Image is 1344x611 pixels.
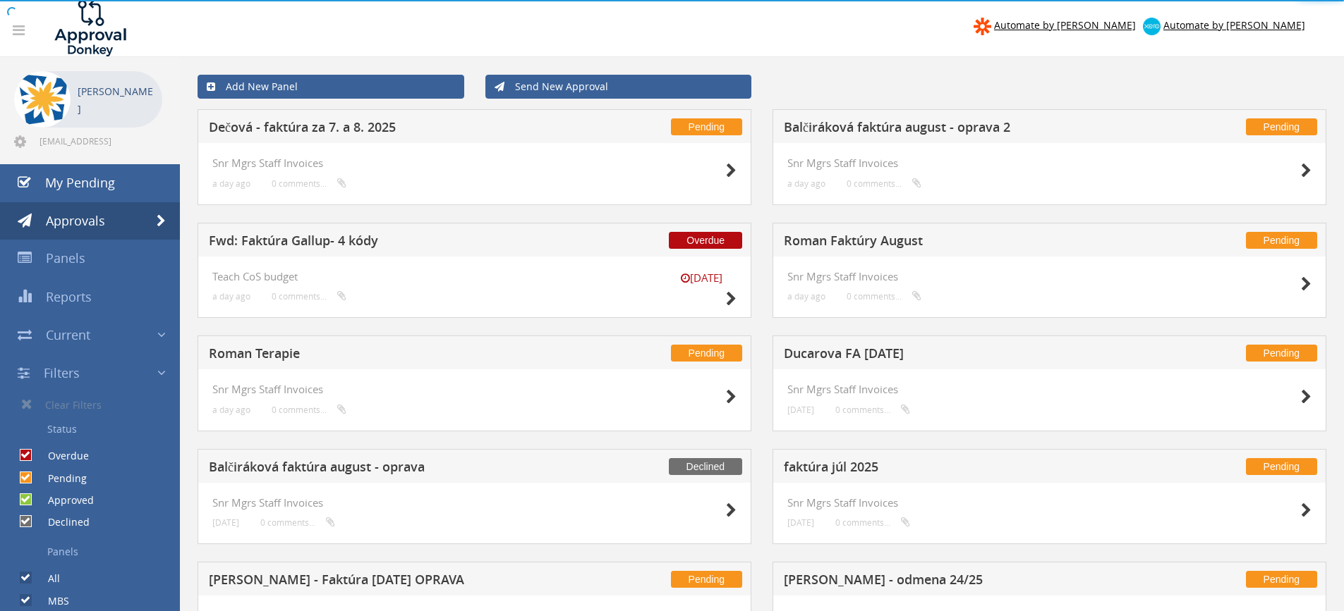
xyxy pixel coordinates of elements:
[209,234,581,252] h5: Fwd: Faktúra Gallup- 4 kódy
[787,157,1312,169] h4: Snr Mgrs Staff Invoices
[784,573,1156,591] h5: [PERSON_NAME] - odmena 24/25
[994,18,1136,32] span: Automate by [PERSON_NAME]
[212,497,737,509] h4: Snr Mgrs Staff Invoices
[784,234,1156,252] h5: Roman Faktúry August
[40,135,159,147] span: [EMAIL_ADDRESS][DOMAIN_NAME]
[34,515,90,529] label: Declined
[209,460,581,478] h5: Balčiráková faktúra august - oprava
[209,573,581,591] h5: [PERSON_NAME] - Faktúra [DATE] OPRAVA
[212,157,737,169] h4: Snr Mgrs Staff Invoices
[485,75,752,99] a: Send New Approval
[787,383,1312,395] h4: Snr Mgrs Staff Invoices
[1143,18,1161,35] img: xero-logo.png
[78,82,155,118] p: [PERSON_NAME]
[784,347,1156,364] h5: Ducarova FA [DATE]
[34,572,60,586] label: All
[847,291,921,302] small: 0 comments...
[1246,571,1317,588] span: Pending
[11,392,180,417] a: Clear Filters
[787,271,1312,283] h4: Snr Mgrs Staff Invoices
[34,493,94,507] label: Approved
[272,178,346,189] small: 0 comments...
[34,449,89,463] label: Overdue
[669,458,742,475] span: Declined
[787,497,1312,509] h4: Snr Mgrs Staff Invoices
[1246,232,1317,249] span: Pending
[11,540,180,564] a: Panels
[46,326,90,343] span: Current
[212,405,250,415] small: a day ago
[34,594,69,608] label: MBS
[212,291,250,302] small: a day ago
[272,291,346,302] small: 0 comments...
[212,178,250,189] small: a day ago
[974,18,991,35] img: zapier-logomark.png
[787,405,814,415] small: [DATE]
[784,121,1156,138] h5: Balčiráková faktúra august - oprava 2
[212,383,737,395] h4: Snr Mgrs Staff Invoices
[1246,345,1317,362] span: Pending
[835,405,910,415] small: 0 comments...
[198,75,464,99] a: Add New Panel
[46,288,92,305] span: Reports
[784,460,1156,478] h5: faktúra júl 2025
[1246,118,1317,135] span: Pending
[44,364,80,381] span: Filters
[260,517,335,528] small: 0 comments...
[671,345,742,362] span: Pending
[787,291,825,302] small: a day ago
[46,212,105,229] span: Approvals
[209,347,581,364] h5: Roman Terapie
[45,174,115,191] span: My Pending
[212,517,239,528] small: [DATE]
[671,118,742,135] span: Pending
[11,417,180,441] a: Status
[209,121,581,138] h5: Dečová - faktúra za 7. a 8. 2025
[34,471,87,486] label: Pending
[787,178,825,189] small: a day ago
[787,517,814,528] small: [DATE]
[671,571,742,588] span: Pending
[669,232,742,249] span: Overdue
[46,249,85,266] span: Panels
[666,271,737,285] small: [DATE]
[212,271,737,283] h4: Teach CoS budget
[1246,458,1317,475] span: Pending
[272,405,346,415] small: 0 comments...
[1163,18,1305,32] span: Automate by [PERSON_NAME]
[847,178,921,189] small: 0 comments...
[835,517,910,528] small: 0 comments...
